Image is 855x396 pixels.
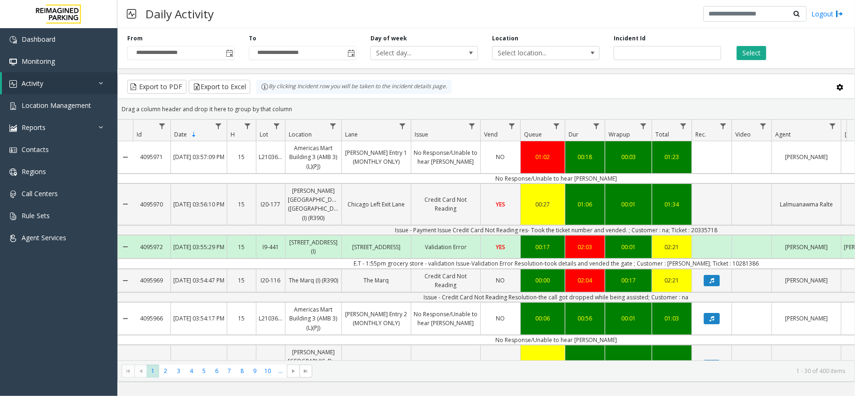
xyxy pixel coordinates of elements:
a: 01:06 [565,198,605,211]
span: Page 1 [146,365,159,377]
a: Credit Card Not Reading [411,269,480,292]
a: 01:03 [652,312,692,325]
span: Page 2 [159,365,172,377]
a: No Response/Unable to hear [PERSON_NAME] [411,307,480,330]
span: Rec. [695,130,706,138]
span: NO [496,153,505,161]
a: [DATE] 03:54:17 PM [171,312,227,325]
a: Activity [2,72,117,94]
span: Dashboard [22,35,55,44]
a: L21036901 [256,312,285,325]
a: 4095971 [133,150,170,164]
div: 00:27 [523,200,562,209]
span: Page 11 [274,365,287,377]
span: Page 8 [236,365,248,377]
span: Lane [345,130,358,138]
span: Id [137,130,142,138]
a: Chicago Left Exit Lane [342,359,411,373]
a: Collapse Details [118,137,133,177]
a: 00:01 [605,312,652,325]
a: 00:06 [521,312,565,325]
span: YES [496,243,505,251]
a: Credit Card Not Reading [411,193,480,215]
span: Select location... [493,46,578,60]
img: 'icon' [9,190,17,198]
a: 15 [227,359,256,373]
a: Collapse Details [118,299,133,338]
span: Agent Services [22,233,66,242]
a: 01:02 [521,150,565,164]
span: Video [735,130,751,138]
div: 00:06 [523,314,562,323]
a: I20-177 [256,198,285,211]
a: [PERSON_NAME] Entry 2 (MONTHLY ONLY) [342,307,411,330]
div: By clicking Incident row you will be taken to the incident details page. [256,80,452,94]
span: Lot [260,130,268,138]
img: 'icon' [9,146,17,154]
a: 02:21 [652,240,692,254]
a: I20-116 [256,274,285,287]
div: Drag a column header and drop it here to group by that column [118,101,855,117]
span: Page 4 [185,365,198,377]
span: Call Centers [22,189,58,198]
span: Go to the next page [287,365,300,378]
a: Issue Filter Menu [466,120,478,132]
a: Rec. Filter Menu [717,120,730,132]
span: Go to the last page [300,365,312,378]
div: 01:06 [568,200,602,209]
span: Vend [484,130,498,138]
a: Lalmuanawma Ralte [772,198,841,211]
a: Date Filter Menu [212,120,225,132]
a: Vend Filter Menu [506,120,518,132]
span: Monitoring [22,57,55,66]
a: 4095970 [133,198,170,211]
span: YES [496,200,505,208]
label: Incident Id [614,34,646,43]
a: YES [481,198,520,211]
a: [PERSON_NAME] Entry 1 (MONTHLY ONLY) [342,146,411,168]
a: [STREET_ADDRESS] [342,240,411,254]
a: Location Filter Menu [327,120,339,132]
a: 01:23 [652,150,692,164]
a: I20-177 [256,359,285,373]
a: Id Filter Menu [156,120,169,132]
label: From [127,34,143,43]
a: 00:56 [565,312,605,325]
span: Toggle popup [346,46,356,60]
a: 15 [227,198,256,211]
a: 02:21 [652,274,692,287]
a: L21036901 [256,150,285,164]
span: Rule Sets [22,211,50,220]
span: Reports [22,123,46,132]
img: 'icon' [9,102,17,110]
span: Page 3 [172,365,185,377]
div: 02:21 [655,276,689,285]
a: Collapse Details [118,232,133,262]
img: 'icon' [9,36,17,44]
a: Chicago Left Exit Lane [342,198,411,211]
a: 4095965 [133,359,170,373]
span: Issue [415,130,428,138]
span: Page 9 [248,365,261,377]
div: 02:04 [568,276,602,285]
a: 00:17 [521,240,565,254]
a: H Filter Menu [241,120,254,132]
img: logout [836,9,843,19]
span: Regions [22,167,46,176]
div: 01:02 [523,152,562,161]
a: 15 [227,240,256,254]
a: [PERSON_NAME] [772,312,841,325]
div: 01:23 [655,152,689,161]
a: Dur Filter Menu [590,120,603,132]
a: 01:34 [652,198,692,211]
span: NO [496,314,505,322]
span: Location [289,130,312,138]
a: 00:27 [521,198,565,211]
a: 15 [227,274,256,287]
img: infoIcon.svg [261,83,269,91]
span: Page 7 [223,365,236,377]
span: Page 5 [198,365,210,377]
div: 00:01 [608,314,649,323]
a: 00:01 [605,240,652,254]
span: NO [496,276,505,284]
